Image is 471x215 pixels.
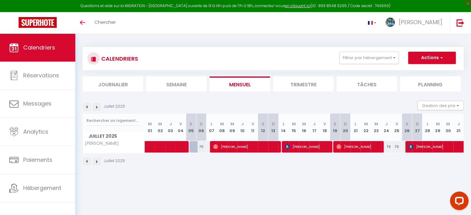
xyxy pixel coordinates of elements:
[422,114,433,141] th: 28
[406,121,408,127] abbr: S
[94,19,116,25] span: Chercher
[381,141,391,153] div: 70
[217,114,227,141] th: 08
[146,76,207,92] li: Semaine
[457,121,460,127] abbr: J
[83,76,143,92] li: Journalier
[339,52,399,64] button: Filtrer par hébergement
[262,121,264,127] abbr: S
[323,121,326,127] abbr: V
[100,52,138,66] h3: CALENDRIERS
[251,121,254,127] abbr: V
[381,12,450,34] a: ... [PERSON_NAME]
[416,121,419,127] abbr: D
[285,3,311,8] a: en cliquant ici
[165,114,176,141] th: 03
[443,114,453,141] th: 30
[104,158,125,164] p: Juillet 2025
[268,114,278,141] th: 13
[330,114,340,141] th: 19
[289,114,299,141] th: 15
[391,141,402,153] div: 70
[285,141,329,153] span: [PERSON_NAME]
[241,121,244,127] abbr: J
[386,18,395,27] img: ...
[334,121,336,127] abbr: S
[211,121,212,127] abbr: L
[83,132,145,141] span: Juillet 2025
[385,121,388,127] abbr: J
[355,121,356,127] abbr: L
[344,121,347,127] abbr: D
[292,121,296,127] abbr: M
[196,114,207,141] th: 06
[381,114,391,141] th: 24
[200,121,203,127] abbr: D
[23,71,59,79] span: Réservations
[148,121,152,127] abbr: M
[417,101,464,110] button: Gestion des prix
[412,114,422,141] th: 27
[207,114,217,141] th: 07
[361,114,371,141] th: 22
[391,114,402,141] th: 25
[258,114,268,141] th: 12
[210,76,270,92] li: Mensuel
[320,114,330,141] th: 18
[456,19,464,27] img: logout
[220,121,224,127] abbr: M
[213,141,278,153] span: [PERSON_NAME]
[169,121,172,127] abbr: J
[336,141,381,153] span: [PERSON_NAME]
[364,121,368,127] abbr: M
[227,114,237,141] th: 09
[155,114,165,141] th: 02
[408,52,456,64] button: Actions
[104,104,125,110] p: Juillet 2025
[433,114,443,141] th: 29
[145,114,155,141] th: 01
[237,114,247,141] th: 10
[313,121,316,127] abbr: J
[445,189,471,215] iframe: LiveChat chat widget
[337,76,397,92] li: Tâches
[351,114,361,141] th: 21
[309,114,320,141] th: 17
[158,121,162,127] abbr: M
[283,121,285,127] abbr: L
[23,128,48,135] span: Analytics
[190,121,192,127] abbr: S
[186,114,196,141] th: 05
[248,114,258,141] th: 11
[23,156,52,164] span: Paiements
[436,121,440,127] abbr: M
[302,121,306,127] abbr: M
[273,76,334,92] li: Trimestre
[230,121,234,127] abbr: M
[90,12,120,34] a: Chercher
[402,114,412,141] th: 26
[400,76,460,92] li: Planning
[278,114,289,141] th: 14
[23,44,55,51] span: Calendriers
[340,114,350,141] th: 20
[23,100,51,107] span: Messages
[86,115,141,126] input: Rechercher un logement...
[399,18,442,26] span: [PERSON_NAME]
[299,114,309,141] th: 16
[395,121,398,127] abbr: V
[446,121,450,127] abbr: M
[176,114,186,141] th: 04
[84,141,119,146] span: [PERSON_NAME]
[453,114,464,141] th: 31
[272,121,275,127] abbr: D
[23,184,61,192] span: Hébergement
[179,121,182,127] abbr: V
[374,121,378,127] abbr: M
[371,114,381,141] th: 23
[19,17,57,28] img: Super Booking
[427,121,429,127] abbr: L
